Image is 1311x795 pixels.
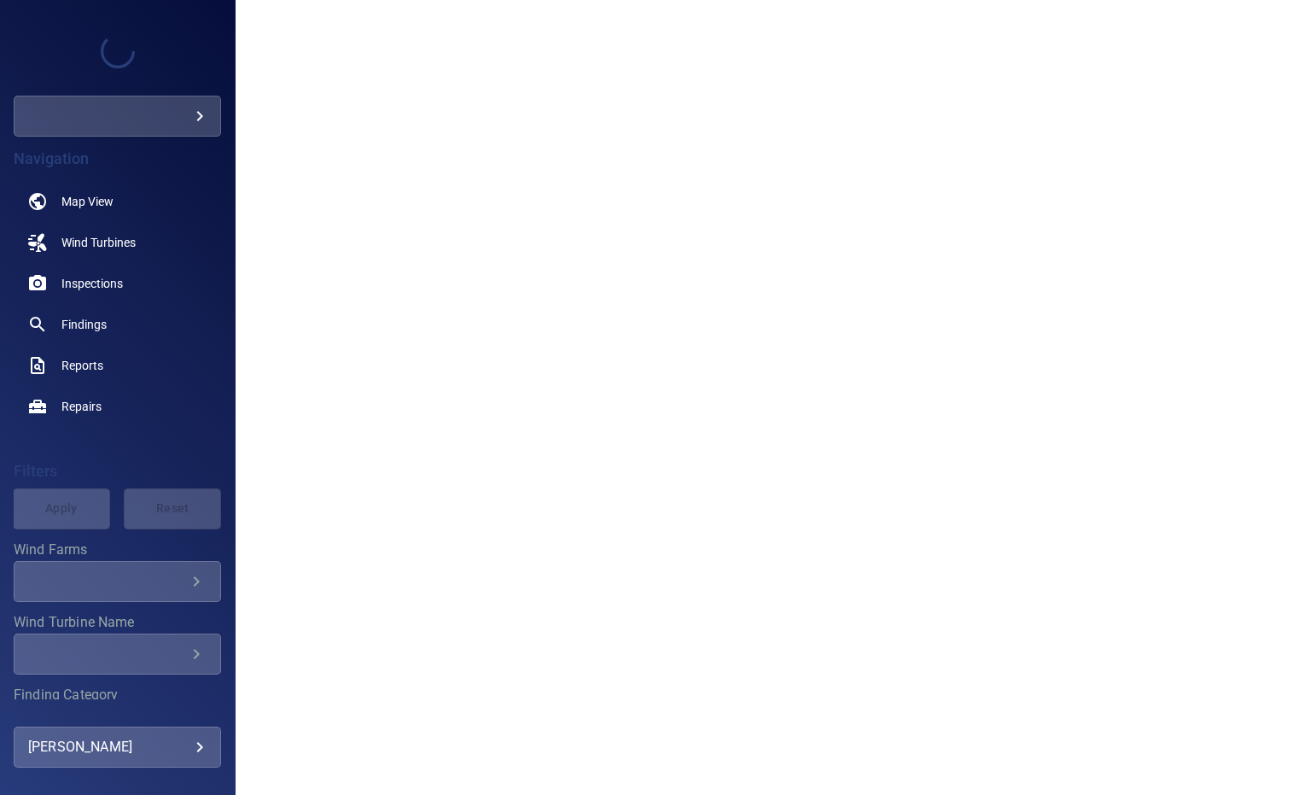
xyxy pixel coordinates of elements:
[28,734,207,761] div: [PERSON_NAME]
[61,193,114,210] span: Map View
[14,150,221,167] h4: Navigation
[61,316,107,333] span: Findings
[14,386,221,427] a: repairs noActive
[14,304,221,345] a: findings noActive
[14,543,221,557] label: Wind Farms
[14,345,221,386] a: reports noActive
[14,463,221,480] h4: Filters
[14,222,221,263] a: windturbines noActive
[14,181,221,222] a: map noActive
[14,561,221,602] div: Wind Farms
[61,275,123,292] span: Inspections
[61,234,136,251] span: Wind Turbines
[14,263,221,304] a: inspections noActive
[61,398,102,415] span: Repairs
[61,357,103,374] span: Reports
[14,688,221,702] label: Finding Category
[14,634,221,675] div: Wind Turbine Name
[14,96,221,137] div: galventus
[14,616,221,629] label: Wind Turbine Name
